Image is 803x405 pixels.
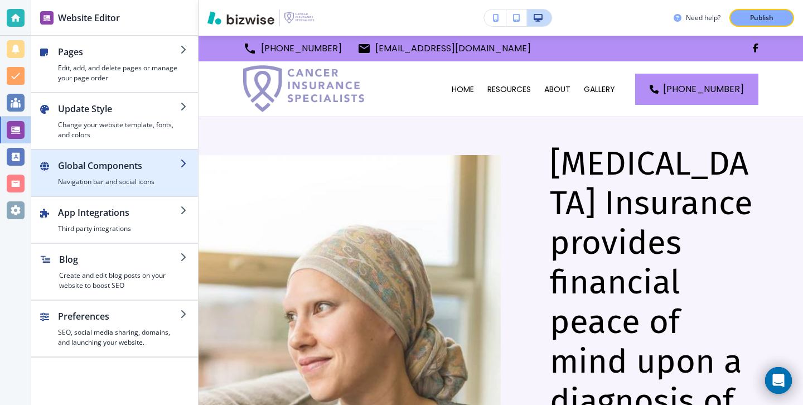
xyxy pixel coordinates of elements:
[31,197,198,243] button: App IntegrationsThird party integrations
[243,40,342,57] a: [PHONE_NUMBER]
[452,84,474,95] p: HOME
[261,40,342,57] p: [PHONE_NUMBER]
[31,301,198,356] button: PreferencesSEO, social media sharing, domains, and launching your website.
[487,84,531,95] p: RESOURCES
[729,9,794,27] button: Publish
[58,120,180,140] h4: Change your website template, fonts, and colors
[765,367,792,394] div: Open Intercom Messenger
[58,102,180,115] h2: Update Style
[31,150,198,196] button: Global ComponentsNavigation bar and social icons
[284,12,315,24] img: Your Logo
[357,40,531,57] a: [EMAIL_ADDRESS][DOMAIN_NAME]
[31,244,198,300] button: BlogCreate and edit blog posts on your website to boost SEO
[58,11,120,25] h2: Website Editor
[58,45,180,59] h2: Pages
[375,40,531,57] p: [EMAIL_ADDRESS][DOMAIN_NAME]
[58,177,180,187] h4: Navigation bar and social icons
[40,11,54,25] img: editor icon
[58,310,180,323] h2: Preferences
[59,253,180,266] h2: Blog
[59,271,180,291] h4: Create and edit blog posts on your website to boost SEO
[243,65,366,112] img: Cancer Insurance Specialists
[584,84,615,95] p: GALLERY
[31,36,198,92] button: PagesEdit, add, and delete pages or manage your page order
[750,13,773,23] p: Publish
[58,206,180,219] h2: App Integrations
[686,13,720,23] h3: Need help?
[58,224,180,234] h4: Third party integrations
[663,83,744,96] span: [PHONE_NUMBER]
[58,63,180,83] h4: Edit, add, and delete pages or manage your page order
[58,159,180,172] h2: Global Components
[635,74,758,105] a: [PHONE_NUMBER]
[31,93,198,149] button: Update StyleChange your website template, fonts, and colors
[207,11,274,25] img: Bizwise Logo
[544,84,570,95] p: ABOUT
[58,327,180,348] h4: SEO, social media sharing, domains, and launching your website.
